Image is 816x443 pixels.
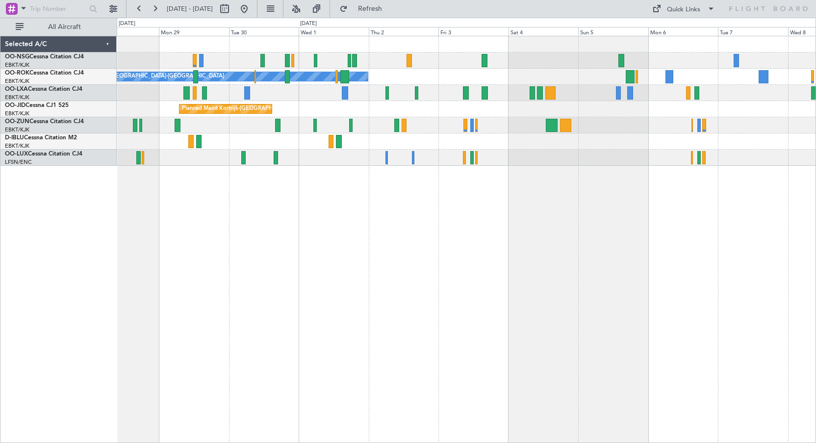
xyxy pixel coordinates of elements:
[5,70,29,76] span: OO-ROK
[5,142,29,150] a: EBKT/KJK
[5,151,28,157] span: OO-LUX
[5,61,29,69] a: EBKT/KJK
[182,102,296,116] div: Planned Maint Kortrijk-[GEOGRAPHIC_DATA]
[5,135,77,141] a: D-IBLUCessna Citation M2
[647,1,720,17] button: Quick Links
[5,94,29,101] a: EBKT/KJK
[5,103,69,108] a: OO-JIDCessna CJ1 525
[5,135,24,141] span: D-IBLU
[5,54,29,60] span: OO-NSG
[92,69,224,84] div: Owner [GEOGRAPHIC_DATA]-[GEOGRAPHIC_DATA]
[229,27,299,36] div: Tue 30
[159,27,229,36] div: Mon 29
[5,119,84,125] a: OO-ZUNCessna Citation CJ4
[5,54,84,60] a: OO-NSGCessna Citation CJ4
[5,151,82,157] a: OO-LUXCessna Citation CJ4
[648,27,718,36] div: Mon 6
[30,1,86,16] input: Trip Number
[718,27,788,36] div: Tue 7
[578,27,648,36] div: Sun 5
[25,24,103,30] span: All Aircraft
[509,27,579,36] div: Sat 4
[89,27,159,36] div: Sun 28
[350,5,391,12] span: Refresh
[5,126,29,133] a: EBKT/KJK
[119,20,135,28] div: [DATE]
[667,5,700,15] div: Quick Links
[5,158,32,166] a: LFSN/ENC
[369,27,439,36] div: Thu 2
[5,103,25,108] span: OO-JID
[167,4,213,13] span: [DATE] - [DATE]
[438,27,509,36] div: Fri 3
[5,86,82,92] a: OO-LXACessna Citation CJ4
[335,1,394,17] button: Refresh
[5,86,28,92] span: OO-LXA
[5,110,29,117] a: EBKT/KJK
[5,119,29,125] span: OO-ZUN
[299,27,369,36] div: Wed 1
[11,19,106,35] button: All Aircraft
[5,70,84,76] a: OO-ROKCessna Citation CJ4
[5,78,29,85] a: EBKT/KJK
[300,20,317,28] div: [DATE]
